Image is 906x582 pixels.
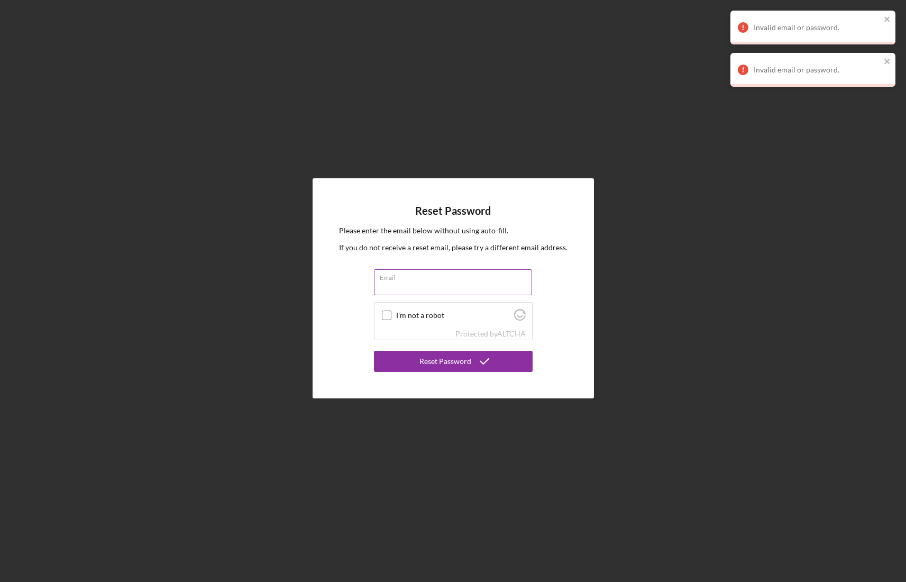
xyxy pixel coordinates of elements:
[754,23,881,32] div: Invalid email or password.
[884,57,891,67] button: close
[415,205,491,217] h4: Reset Password
[339,242,568,253] p: If you do not receive a reset email, please try a different email address.
[396,311,511,320] label: I'm not a robot
[374,351,533,372] button: Reset Password
[497,329,526,338] a: Visit Altcha.org
[884,15,891,25] button: close
[455,330,526,338] div: Protected by
[754,66,881,74] div: Invalid email or password.
[380,270,532,281] label: Email
[419,351,471,372] div: Reset Password
[514,313,526,322] a: Visit Altcha.org
[339,225,568,237] p: Please enter the email below without using auto-fill.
